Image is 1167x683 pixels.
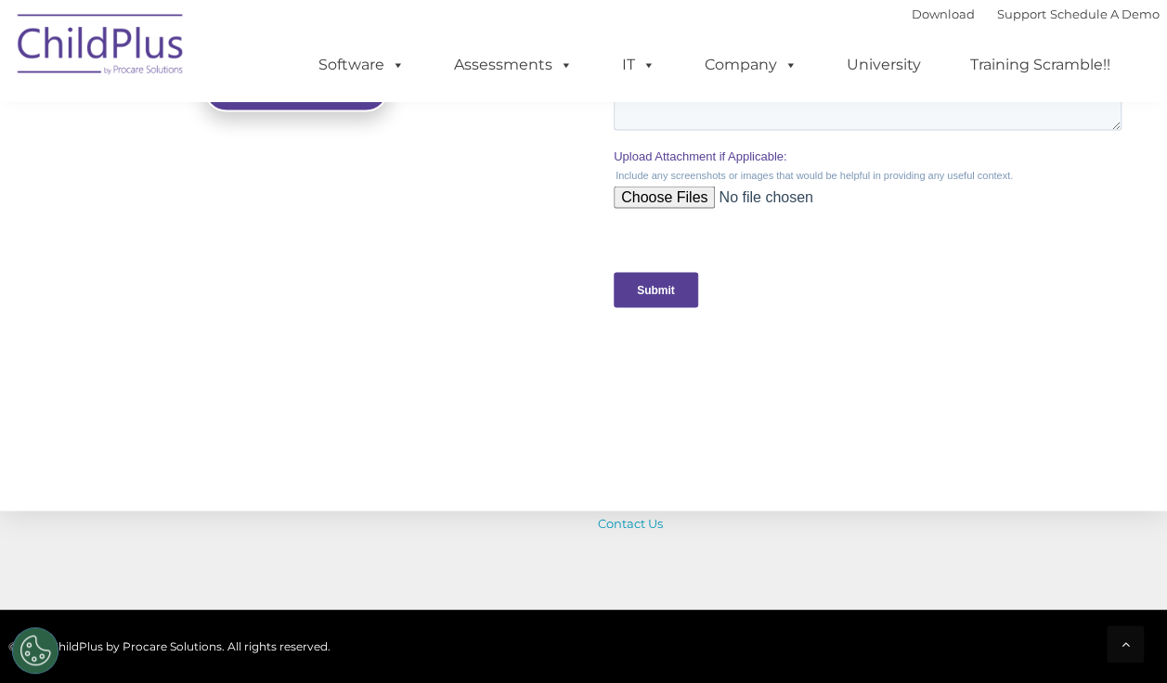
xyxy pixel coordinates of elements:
[997,6,1046,21] a: Support
[828,46,940,84] a: University
[1050,6,1160,21] a: Schedule A Demo
[912,6,1160,21] font: |
[952,46,1129,84] a: Training Scramble!!
[300,46,423,84] a: Software
[8,1,194,94] img: ChildPlus by Procare Solutions
[8,639,331,653] span: © 2025 ChildPlus by Procare Solutions. All rights reserved.
[603,46,674,84] a: IT
[258,122,315,136] span: Last name
[598,516,663,531] a: Contact Us
[435,46,591,84] a: Assessments
[912,6,975,21] a: Download
[686,46,816,84] a: Company
[12,627,58,674] button: Cookies Settings
[258,199,337,213] span: Phone number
